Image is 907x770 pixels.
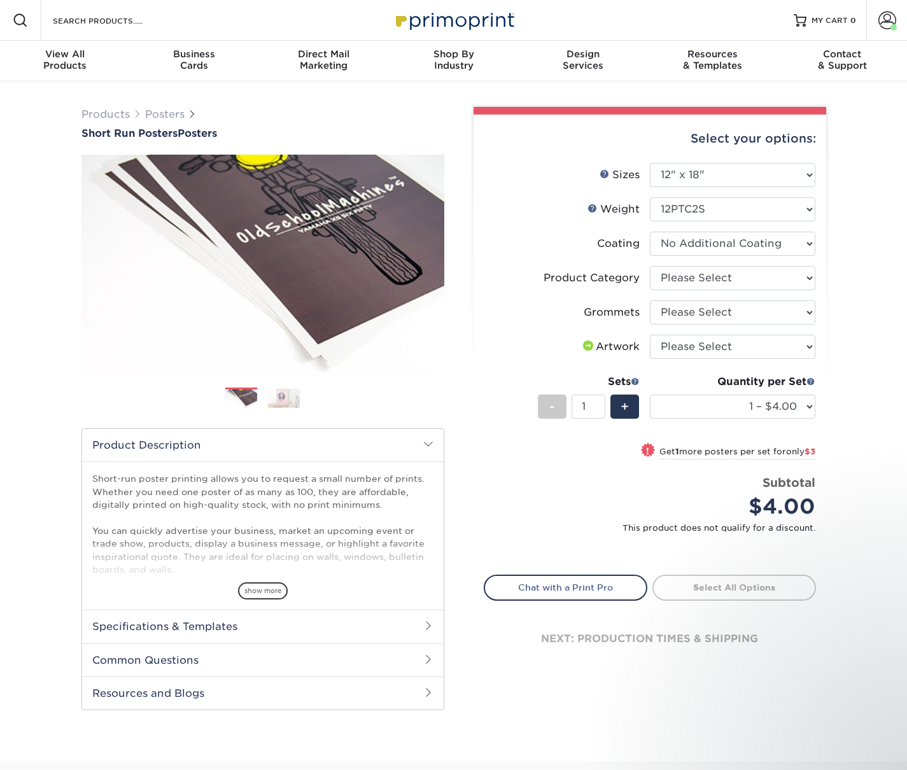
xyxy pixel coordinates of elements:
[81,141,444,391] img: Short Run Posters 01
[786,447,815,456] span: only
[82,643,444,676] h2: Common Questions
[518,41,648,81] a: DesignServices
[81,127,178,139] span: Short Run Posters
[864,727,894,757] iframe: Intercom live chat
[390,6,517,34] img: Primoprint
[82,610,444,643] h2: Specifications & Templates
[494,522,815,534] small: This product does not qualify for a discount.
[518,48,648,60] span: Design
[587,202,640,217] div: Weight
[648,48,778,60] span: Resources
[584,305,640,320] div: Grommets
[777,48,907,71] div: & Support
[484,115,816,163] div: Select your options:
[659,491,815,522] div: $4.00
[777,48,907,60] span: Contact
[518,48,648,71] div: Services
[225,388,257,410] img: Posters 01
[763,475,815,489] strong: Subtotal
[259,48,389,71] div: Marketing
[82,429,444,461] h2: Product Description
[805,447,815,456] span: $3
[484,601,816,677] div: next: production times & shipping
[268,388,300,408] img: Posters 02
[238,582,288,599] span: show more
[812,15,848,26] span: MY CART
[648,41,778,81] a: Resources& Templates
[389,41,519,81] a: Shop ByIndustry
[580,339,640,354] div: Artwork
[544,270,640,286] div: Product Category
[81,127,444,139] a: Short Run PostersPosters
[130,48,260,71] div: Cards
[92,472,433,758] p: Short-run poster printing allows you to request a small number of prints. Whether you need one po...
[130,48,260,60] span: Business
[259,48,389,60] span: Direct Mail
[646,444,649,458] span: !
[659,447,815,459] small: Get more posters per set for
[259,41,389,81] a: Direct MailMarketing
[850,16,856,25] span: 0
[650,374,815,389] div: Quantity per Set
[621,397,629,416] span: +
[81,108,130,120] a: Products
[600,167,640,183] div: Sizes
[648,48,778,71] div: & Templates
[52,13,176,28] input: SEARCH PRODUCTS.....
[145,108,185,120] a: Posters
[675,447,679,456] strong: 1
[777,41,907,81] a: Contact& Support
[538,374,640,389] div: Sets
[81,127,444,139] h1: Posters
[389,48,519,60] span: Shop By
[652,575,816,600] a: Select All Options
[130,41,260,81] a: BusinessCards
[484,575,647,600] a: Chat with a Print Pro
[389,48,519,71] div: Industry
[549,397,555,416] span: -
[597,236,640,251] div: Coating
[82,676,444,710] h2: Resources and Blogs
